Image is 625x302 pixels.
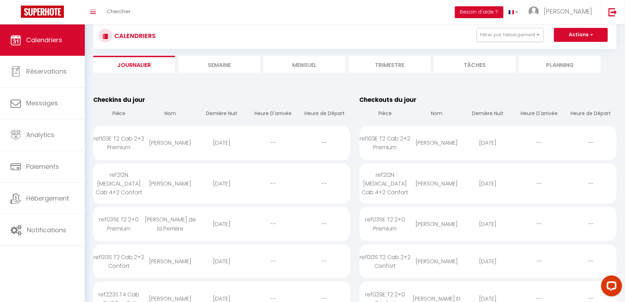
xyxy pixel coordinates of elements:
th: Dernière Nuit [462,104,514,124]
div: [PERSON_NAME] [411,172,462,195]
div: [DATE] [462,172,514,195]
div: -- [299,213,350,235]
span: Réservations [26,67,67,76]
div: ref212N [MEDICAL_DATA] Cab 4+2 Confort [360,164,411,204]
button: Filtrer par hébergement [477,28,544,42]
th: Pièce [93,104,145,124]
span: [PERSON_NAME] [544,7,593,16]
div: -- [248,172,299,195]
span: Hébergement [26,194,69,203]
div: [PERSON_NAME] [411,213,462,235]
div: [PERSON_NAME] [145,250,196,273]
div: -- [299,250,350,273]
div: ref103E T2 Cab 2+2 Premium [360,127,411,159]
div: -- [248,131,299,154]
span: Messages [26,99,58,107]
div: ref035E T2 2+0 Premium [93,208,145,240]
button: Actions [554,28,608,42]
div: -- [514,172,565,195]
div: -- [299,172,350,195]
div: -- [299,131,350,154]
div: [DATE] [196,131,248,154]
div: -- [248,213,299,235]
span: Checkouts du jour [360,96,417,104]
div: -- [565,172,617,195]
div: [PERSON_NAME] [145,172,196,195]
div: -- [514,131,565,154]
th: Pièce [360,104,411,124]
div: [PERSON_NAME] [411,250,462,273]
div: [DATE] [196,172,248,195]
span: Checkins du jour [93,96,145,104]
span: Notifications [27,226,66,234]
iframe: LiveChat chat widget [596,273,625,302]
li: Trimestre [349,56,431,73]
div: -- [565,131,617,154]
button: Besoin d'aide ? [455,6,503,18]
span: Chercher [106,8,131,15]
div: -- [514,213,565,235]
li: Semaine [178,56,260,73]
th: Heure de Départ [565,104,617,124]
img: logout [609,8,617,16]
div: [DATE] [196,250,248,273]
li: Planning [519,56,601,73]
th: Heure D'arrivée [514,104,565,124]
div: [DATE] [462,131,514,154]
div: ref013S T2 Cab 2+2 Confort [93,246,145,277]
div: -- [514,250,565,273]
span: Calendriers [26,36,62,44]
div: [PERSON_NAME] [411,131,462,154]
div: ref035E T2 2+0 Premium [360,208,411,240]
div: [PERSON_NAME] [145,131,196,154]
div: [PERSON_NAME] de la Perrière [145,208,196,240]
span: Paiements [26,162,59,171]
div: -- [248,250,299,273]
th: Nom [411,104,462,124]
div: [DATE] [462,213,514,235]
div: -- [565,213,617,235]
div: -- [565,250,617,273]
img: ... [529,6,539,17]
th: Dernière Nuit [196,104,248,124]
img: Super Booking [21,6,64,18]
th: Nom [145,104,196,124]
li: Tâches [434,56,516,73]
li: Journalier [93,56,175,73]
th: Heure de Départ [299,104,350,124]
th: Heure D'arrivée [248,104,299,124]
div: [DATE] [462,250,514,273]
h3: CALENDRIERS [112,28,156,44]
div: ref013S T2 Cab 2+2 Confort [360,246,411,277]
div: [DATE] [196,213,248,235]
li: Mensuel [264,56,345,73]
div: ref212N [MEDICAL_DATA] Cab 4+2 Confort [93,164,145,204]
div: ref103E T2 Cab 2+2 Premium [93,127,145,159]
span: Analytics [26,130,54,139]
